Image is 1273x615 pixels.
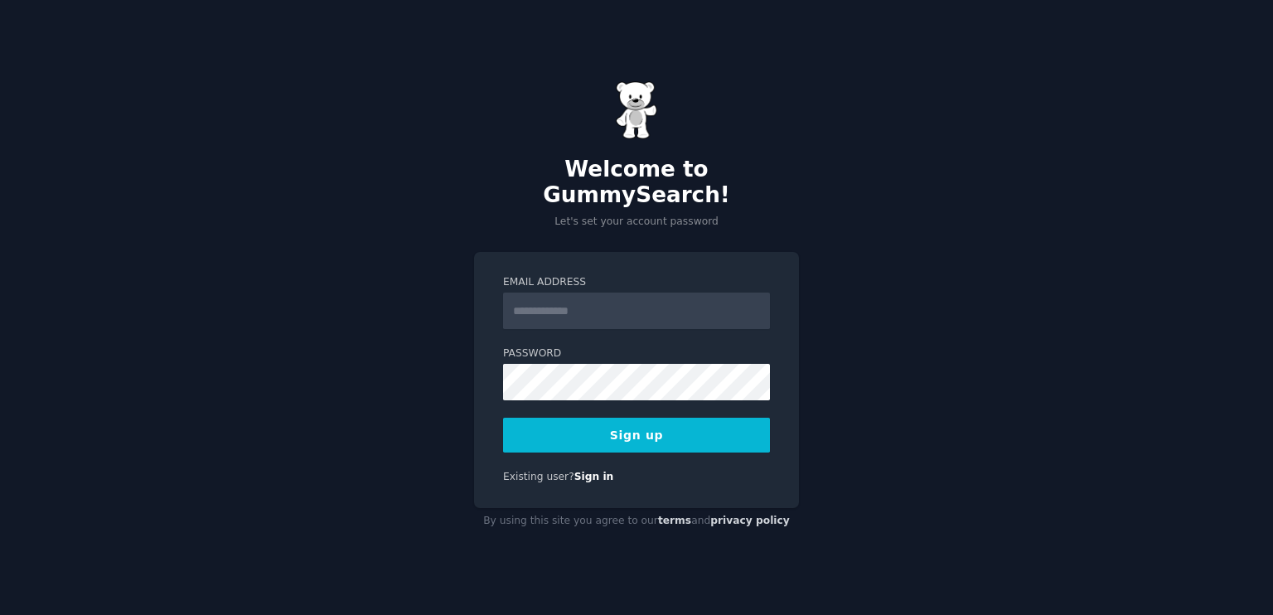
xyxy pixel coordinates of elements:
img: Gummy Bear [616,81,657,139]
a: Sign in [574,471,614,482]
a: terms [658,515,691,526]
label: Password [503,346,770,361]
p: Let's set your account password [474,215,799,230]
a: privacy policy [710,515,790,526]
div: By using this site you agree to our and [474,508,799,535]
label: Email Address [503,275,770,290]
span: Existing user? [503,471,574,482]
h2: Welcome to GummySearch! [474,157,799,209]
button: Sign up [503,418,770,453]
